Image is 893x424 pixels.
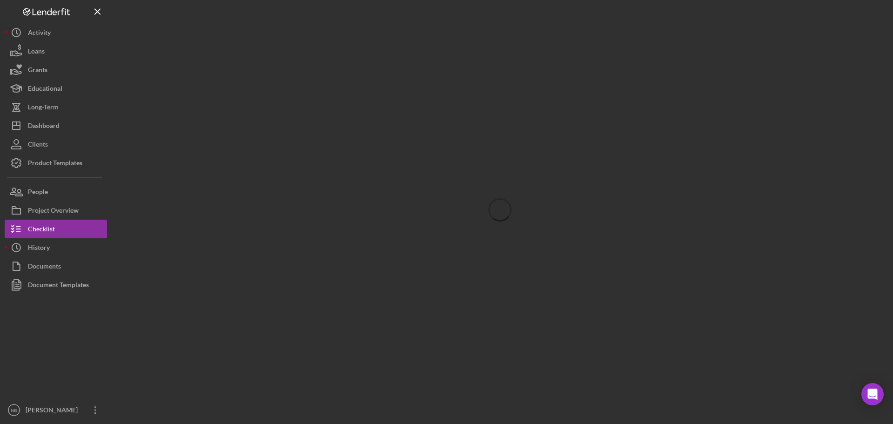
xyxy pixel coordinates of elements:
button: Educational [5,79,107,98]
button: Checklist [5,220,107,238]
div: Grants [28,61,47,81]
div: People [28,182,48,203]
button: Loans [5,42,107,61]
button: People [5,182,107,201]
button: Project Overview [5,201,107,220]
div: Clients [28,135,48,156]
div: [PERSON_NAME] [23,401,84,422]
button: Product Templates [5,154,107,172]
div: Document Templates [28,276,89,296]
div: Project Overview [28,201,79,222]
button: Clients [5,135,107,154]
div: Product Templates [28,154,82,175]
div: Loans [28,42,45,63]
div: Checklist [28,220,55,241]
div: Activity [28,23,51,44]
div: Open Intercom Messenger [861,383,884,405]
div: History [28,238,50,259]
button: History [5,238,107,257]
div: Long-Term [28,98,59,119]
button: Document Templates [5,276,107,294]
button: Documents [5,257,107,276]
div: Documents [28,257,61,278]
button: Dashboard [5,116,107,135]
div: Dashboard [28,116,60,137]
button: Activity [5,23,107,42]
button: Grants [5,61,107,79]
text: NB [11,408,17,413]
button: NB[PERSON_NAME] [5,401,107,419]
div: Educational [28,79,62,100]
button: Long-Term [5,98,107,116]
